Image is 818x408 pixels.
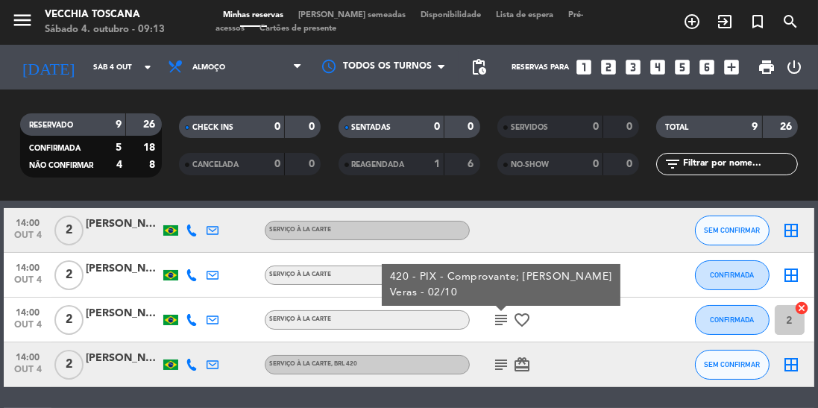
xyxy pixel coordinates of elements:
[143,119,158,130] strong: 26
[352,124,391,131] span: SENTADAS
[9,303,46,320] span: 14:00
[116,142,122,153] strong: 5
[470,58,488,76] span: pending_actions
[781,13,799,31] i: search
[9,230,46,248] span: out 4
[683,13,701,31] i: add_circle_outline
[704,360,760,368] span: SEM CONFIRMAR
[682,156,797,172] input: Filtrar por nome...
[780,122,795,132] strong: 26
[795,301,810,316] i: cancel
[710,316,754,324] span: CONFIRMADA
[781,45,807,90] div: LOG OUT
[648,57,667,77] i: looks_4
[86,216,160,233] div: [PERSON_NAME]
[9,213,46,230] span: 14:00
[574,57,594,77] i: looks_one
[309,159,318,169] strong: 0
[252,25,344,33] span: Cartões de presente
[269,272,331,277] span: Serviço à la carte
[695,260,770,290] button: CONFIRMADA
[9,320,46,337] span: out 4
[29,145,81,152] span: CONFIRMADA
[45,22,165,37] div: Sábado 4. outubro - 09:13
[9,275,46,292] span: out 4
[11,51,86,83] i: [DATE]
[468,159,476,169] strong: 6
[269,316,331,322] span: Serviço à la carte
[11,9,34,31] i: menu
[390,269,613,301] div: 420 - PIX - Comprovante; [PERSON_NAME] Veras - 02/10
[116,160,122,170] strong: 4
[783,356,801,374] i: border_all
[783,222,801,239] i: border_all
[54,350,84,380] span: 2
[215,11,291,19] span: Minhas reservas
[511,161,549,169] span: NO-SHOW
[722,57,741,77] i: add_box
[492,356,510,374] i: subject
[54,260,84,290] span: 2
[143,142,158,153] strong: 18
[513,356,531,374] i: card_giftcard
[309,122,318,132] strong: 0
[291,11,413,19] span: [PERSON_NAME] semeadas
[192,161,239,169] span: CANCELADA
[785,58,803,76] i: power_settings_new
[274,159,280,169] strong: 0
[749,13,767,31] i: turned_in_not
[492,311,510,329] i: subject
[695,350,770,380] button: SEM CONFIRMAR
[593,159,599,169] strong: 0
[752,122,758,132] strong: 9
[697,57,717,77] i: looks_6
[29,162,93,169] span: NÃO CONFIRMAR
[86,260,160,277] div: [PERSON_NAME]
[512,63,569,72] span: Reservas para
[623,57,643,77] i: looks_3
[710,271,754,279] span: CONFIRMADA
[665,124,688,131] span: TOTAL
[434,122,440,132] strong: 0
[9,258,46,275] span: 14:00
[11,9,34,37] button: menu
[269,361,357,367] span: Serviço à la carte
[352,161,405,169] span: REAGENDADA
[716,13,734,31] i: exit_to_app
[54,305,84,335] span: 2
[434,159,440,169] strong: 1
[511,124,548,131] span: SERVIDOS
[269,227,331,233] span: Serviço à la carte
[673,57,692,77] i: looks_5
[704,226,760,234] span: SEM CONFIRMAR
[664,155,682,173] i: filter_list
[758,58,775,76] span: print
[488,11,561,19] span: Lista de espera
[116,119,122,130] strong: 9
[192,124,233,131] span: CHECK INS
[599,57,618,77] i: looks_two
[695,305,770,335] button: CONFIRMADA
[139,58,157,76] i: arrow_drop_down
[54,216,84,245] span: 2
[468,122,476,132] strong: 0
[29,122,73,129] span: RESERVADO
[192,63,225,72] span: Almoço
[9,348,46,365] span: 14:00
[593,122,599,132] strong: 0
[626,159,635,169] strong: 0
[331,361,357,367] span: , BRL 420
[86,350,160,367] div: [PERSON_NAME]
[86,305,160,322] div: [PERSON_NAME] Veras
[783,266,801,284] i: border_all
[45,7,165,22] div: Vecchia Toscana
[274,122,280,132] strong: 0
[149,160,158,170] strong: 8
[513,311,531,329] i: favorite_border
[413,11,488,19] span: Disponibilidade
[626,122,635,132] strong: 0
[9,365,46,382] span: out 4
[695,216,770,245] button: SEM CONFIRMAR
